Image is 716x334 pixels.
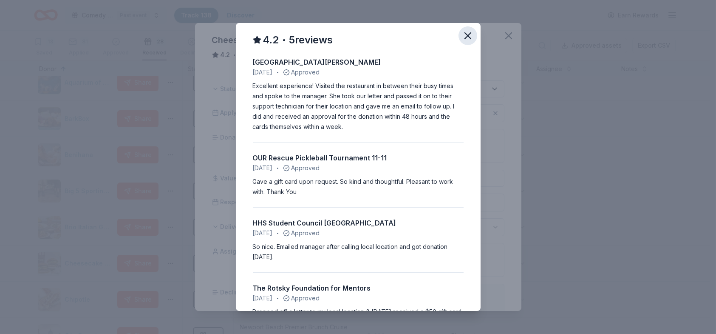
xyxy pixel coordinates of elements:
[253,218,464,228] div: HHS Student Council [GEOGRAPHIC_DATA]
[277,230,279,237] span: •
[253,228,273,238] span: [DATE]
[263,33,279,47] span: 4.2
[253,67,464,77] div: Approved
[253,163,464,173] div: Approved
[253,163,273,173] span: [DATE]
[253,177,464,197] div: Gave a gift card upon request. So kind and thoughtful. Pleasant to work with. Thank You
[289,33,333,47] span: 5 reviews
[277,295,279,302] span: •
[253,283,464,293] div: The Rotsky Foundation for Mentors
[253,293,464,303] div: Approved
[253,67,273,77] span: [DATE]
[253,153,464,163] div: OUR Rescue Pickleball Tournament 11-11
[253,228,464,238] div: Approved
[282,35,286,44] span: •
[253,307,464,317] div: Dropped off a letter to my local location & [DATE] received a $50 gift card.
[253,242,464,262] div: So nice. Emailed manager after calling local location and got donation [DATE].
[277,165,279,171] span: •
[253,57,464,67] div: [GEOGRAPHIC_DATA][PERSON_NAME]
[277,69,279,76] span: •
[253,81,464,132] div: Excellent experience! Visited the restaurant in between their busy times and spoke to the manager...
[253,293,273,303] span: [DATE]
